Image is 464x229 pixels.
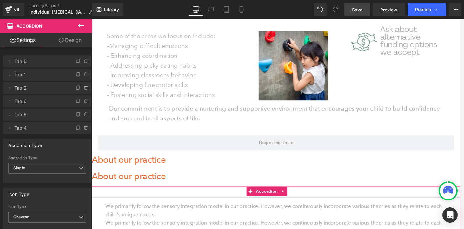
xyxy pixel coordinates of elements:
button: Redo [329,3,342,16]
b: Chevron [13,214,29,219]
a: v6 [3,3,24,16]
button: Publish [408,3,446,16]
span: Preview [380,6,397,13]
span: Tab 5 [14,109,68,121]
span: We primarily follow the sensory integration model in our practice. However, we continuously incor... [14,192,365,207]
a: Tablet [219,3,234,16]
font: Managing difficult emotions [16,24,100,32]
span: Our commitment is to provide a nurturing and supportive environment that encourages your child to... [17,89,363,107]
a: Desktop [188,3,203,16]
span: Library [104,7,119,12]
span: Save [352,6,362,13]
span: Individual [MEDICAL_DATA] [30,10,86,15]
div: Open Intercom Messenger [442,207,458,223]
a: Laptop [203,3,219,16]
button: Undo [314,3,327,16]
span: Some of the areas we focus on include: [16,14,129,22]
div: Icon Type [8,205,86,209]
a: Expand / Collapse [196,175,204,184]
span: Accordion [169,175,196,184]
a: Preview [373,3,405,16]
span: Tab 6 [14,95,68,107]
span: - [16,24,18,32]
button: More [449,3,461,16]
span: Tab 1 [14,69,68,81]
a: Design [47,33,93,47]
a: Landing Pages [30,3,98,8]
font: - Enhancing coordination [16,34,89,42]
a: New Library [92,3,123,16]
span: Publish [415,7,431,12]
span: We primarily follow the sensory integration model in our practice. However, we continuously incor... [14,209,365,224]
font: - Improving classroom behavior [16,55,108,62]
div: Accordion Type [8,139,42,148]
span: Accordion [17,24,42,29]
div: Accordion Type [8,156,86,160]
span: Tab 2 [14,82,68,94]
span: Tab 6 [14,55,68,67]
span: Tab 4 [14,122,68,134]
div: Icon Type [8,188,30,197]
a: Mobile [234,3,249,16]
b: Single [13,165,25,170]
font: - Addressing picky eating habits [16,44,109,52]
font: - Developing fine motor skills [16,65,100,72]
font: - Fostering social skills and interactions [16,75,128,83]
div: v6 [13,5,21,14]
